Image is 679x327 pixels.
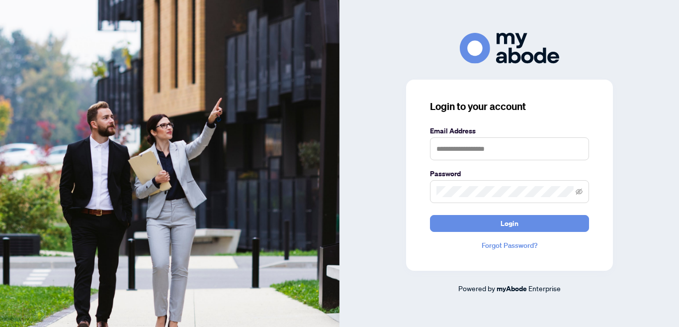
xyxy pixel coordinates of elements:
span: eye-invisible [576,188,583,195]
label: Email Address [430,125,589,136]
span: Powered by [458,284,495,293]
span: Enterprise [528,284,561,293]
label: Password [430,168,589,179]
a: myAbode [497,283,527,294]
button: Login [430,215,589,232]
img: ma-logo [460,33,559,63]
a: Forgot Password? [430,240,589,251]
h3: Login to your account [430,100,589,113]
span: Login [501,216,518,231]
